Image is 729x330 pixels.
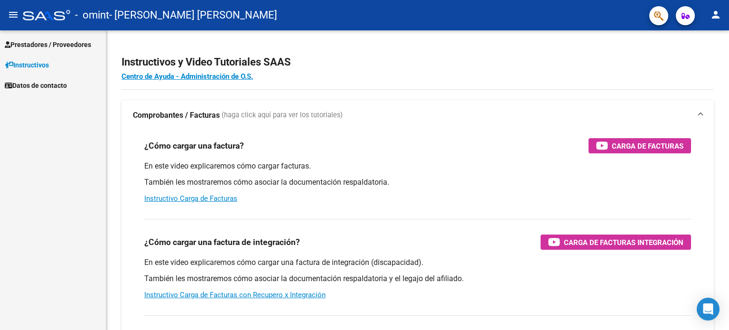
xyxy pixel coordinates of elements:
span: - [PERSON_NAME] [PERSON_NAME] [109,5,277,26]
span: Instructivos [5,60,49,70]
span: Carga de Facturas [612,140,683,152]
div: Open Intercom Messenger [697,298,720,321]
h3: ¿Cómo cargar una factura de integración? [144,236,300,249]
strong: Comprobantes / Facturas [133,110,220,121]
button: Carga de Facturas Integración [541,235,691,250]
p: En este video explicaremos cómo cargar facturas. [144,161,691,171]
p: También les mostraremos cómo asociar la documentación respaldatoria. [144,177,691,188]
mat-icon: menu [8,9,19,20]
mat-icon: person [710,9,721,20]
a: Instructivo Carga de Facturas con Recupero x Integración [144,291,326,299]
span: Datos de contacto [5,80,67,91]
h3: ¿Cómo cargar una factura? [144,139,244,152]
span: - omint [75,5,109,26]
p: En este video explicaremos cómo cargar una factura de integración (discapacidad). [144,257,691,268]
span: Carga de Facturas Integración [564,236,683,248]
button: Carga de Facturas [589,138,691,153]
a: Instructivo Carga de Facturas [144,194,237,203]
span: (haga click aquí para ver los tutoriales) [222,110,343,121]
mat-expansion-panel-header: Comprobantes / Facturas (haga click aquí para ver los tutoriales) [121,100,714,131]
p: También les mostraremos cómo asociar la documentación respaldatoria y el legajo del afiliado. [144,273,691,284]
span: Prestadores / Proveedores [5,39,91,50]
h2: Instructivos y Video Tutoriales SAAS [121,53,714,71]
a: Centro de Ayuda - Administración de O.S. [121,72,253,81]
